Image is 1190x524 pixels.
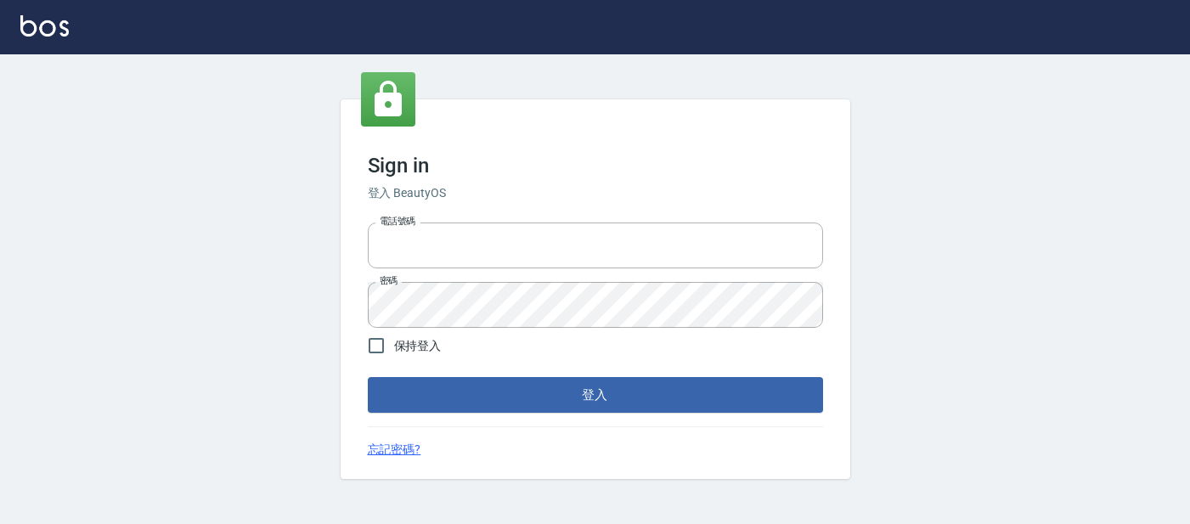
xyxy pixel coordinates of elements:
[368,377,823,413] button: 登入
[20,15,69,37] img: Logo
[380,215,415,228] label: 電話號碼
[394,337,442,355] span: 保持登入
[368,184,823,202] h6: 登入 BeautyOS
[380,274,398,287] label: 密碼
[368,154,823,177] h3: Sign in
[368,441,421,459] a: 忘記密碼?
